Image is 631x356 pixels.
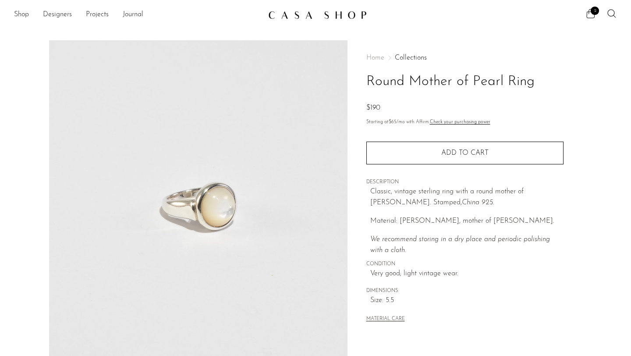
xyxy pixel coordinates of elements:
p: Classic, vintage sterling ring with a round mother of [PERSON_NAME]. Stamped, [370,186,564,209]
span: $65 [389,120,397,125]
span: CONDITION [366,260,564,268]
span: Size: 5.5 [370,295,564,306]
nav: Desktop navigation [14,7,261,22]
ul: NEW HEADER MENU [14,7,261,22]
span: 2 [591,7,599,15]
span: DESCRIPTION [366,178,564,186]
em: China 925. [462,199,494,206]
span: Add to cart [441,150,489,157]
span: DIMENSIONS [366,287,564,295]
a: Shop [14,9,29,21]
span: Very good; light vintage wear. [370,268,564,280]
a: Collections [395,54,427,61]
a: Projects [86,9,109,21]
button: Add to cart [366,142,564,164]
span: Home [366,54,384,61]
a: Designers [43,9,72,21]
a: Check your purchasing power - Learn more about Affirm Financing (opens in modal) [430,120,490,125]
p: Starting at /mo with Affirm. [366,118,564,126]
nav: Breadcrumbs [366,54,564,61]
button: MATERIAL CARE [366,316,405,323]
span: $190 [366,104,380,111]
p: Material: [PERSON_NAME], mother of [PERSON_NAME]. [370,216,564,227]
h1: Round Mother of Pearl Ring [366,71,564,93]
a: Journal [123,9,143,21]
i: We recommend storing in a dry place and periodic polishing with a cloth. [370,236,550,254]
